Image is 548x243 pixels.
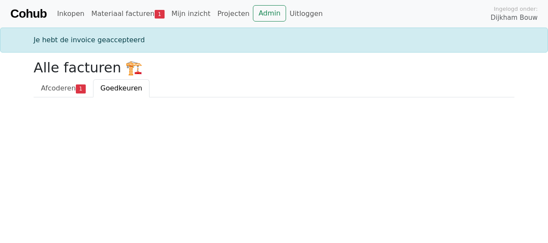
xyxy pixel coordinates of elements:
div: Je hebt de invoice geaccepteerd [28,35,520,45]
span: 1 [155,10,165,19]
a: Admin [253,5,286,22]
span: Goedkeuren [100,84,142,92]
span: Ingelogd onder: [494,5,538,13]
a: Inkopen [53,5,87,22]
a: Afcoderen1 [34,79,93,97]
h2: Alle facturen 🏗️ [34,59,514,76]
a: Projecten [214,5,253,22]
a: Uitloggen [286,5,326,22]
a: Goedkeuren [93,79,149,97]
a: Mijn inzicht [168,5,214,22]
a: Cohub [10,3,47,24]
span: 1 [76,84,86,93]
span: Afcoderen [41,84,76,92]
span: Dijkham Bouw [491,13,538,23]
a: Materiaal facturen1 [88,5,168,22]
